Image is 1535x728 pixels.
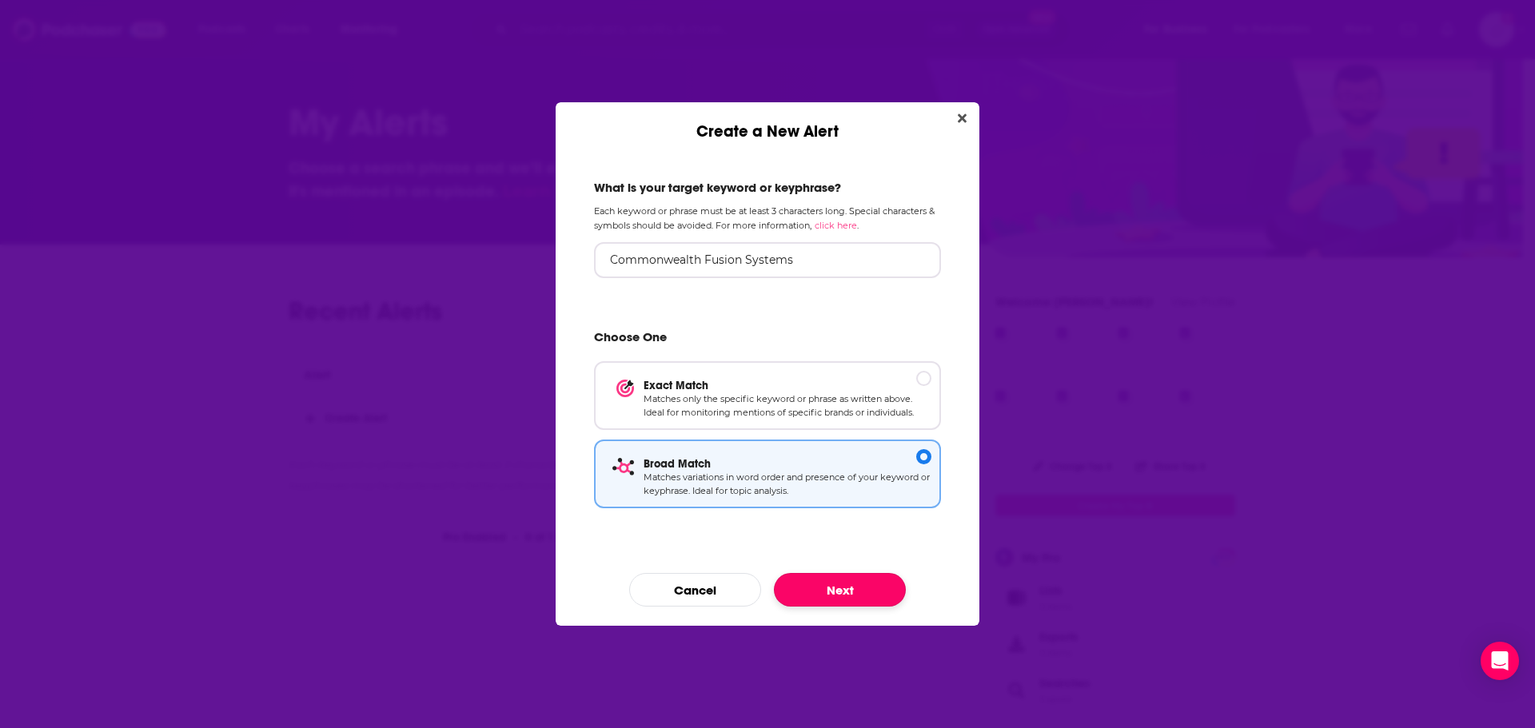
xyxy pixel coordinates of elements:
p: Matches variations in word order and presence of your keyword or keyphrase. Ideal for topic analy... [644,471,931,499]
p: Exact Match [644,379,931,392]
p: Matches only the specific keyword or phrase as written above. Ideal for monitoring mentions of sp... [644,392,931,420]
input: Ex: brand name, person, topic [594,242,941,278]
div: Open Intercom Messenger [1481,642,1519,680]
button: Close [951,109,973,129]
button: Next [774,573,906,607]
h2: What is your target keyword or keyphrase? [594,180,941,195]
button: Cancel [629,573,761,607]
div: Create a New Alert [556,102,979,141]
a: click here [815,220,857,231]
p: Broad Match [644,457,931,471]
p: Each keyword or phrase must be at least 3 characters long. Special characters & symbols should be... [594,205,941,232]
h2: Choose One [594,329,941,352]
